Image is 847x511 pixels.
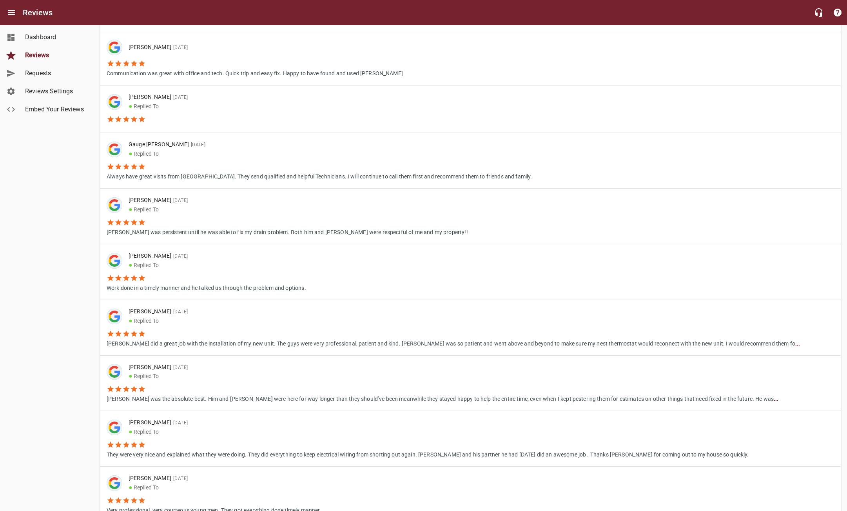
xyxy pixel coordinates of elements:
[100,32,841,85] a: [PERSON_NAME][DATE]Communication was great with office and tech. Quick trip and easy fix. Happy t...
[107,94,122,110] div: Google
[129,363,773,372] p: [PERSON_NAME]
[107,197,122,213] div: Google
[171,365,188,370] span: [DATE]
[129,316,794,326] p: Replied To
[107,94,122,110] img: google-dark.png
[129,484,132,491] span: ●
[100,356,841,411] a: [PERSON_NAME][DATE]●Replied To[PERSON_NAME] was the absolute best. Him and [PERSON_NAME] were her...
[171,420,188,426] span: [DATE]
[107,393,779,403] p: [PERSON_NAME] was the absolute best. Him and [PERSON_NAME] were here for way longer than they sho...
[107,253,122,269] div: Google
[129,317,132,324] span: ●
[129,261,132,269] span: ●
[809,3,828,22] button: Live Chat
[129,474,315,483] p: [PERSON_NAME]
[100,189,841,244] a: [PERSON_NAME][DATE]●Replied To[PERSON_NAME] was persistent until he was able to fix my drain prob...
[107,449,749,459] p: They were very nice and explained what they were doing. They did everything to keep electrical wi...
[107,475,122,491] div: Google
[129,150,132,157] span: ●
[171,309,188,315] span: [DATE]
[2,3,21,22] button: Open drawer
[107,226,468,236] p: [PERSON_NAME] was persistent until he was able to fix my drain problem. Both him and [PERSON_NAME...
[189,142,205,147] span: [DATE]
[129,43,397,52] p: [PERSON_NAME]
[25,105,85,114] span: Embed Your Reviews
[107,40,122,55] img: google-dark.png
[23,6,53,19] h6: Reviews
[171,45,188,50] span: [DATE]
[107,420,122,435] div: Google
[129,260,300,270] p: Replied To
[129,427,743,436] p: Replied To
[107,282,306,292] p: Work done in a timely manner and he talked us through the problem and options.
[107,67,403,78] p: Communication was great with office and tech. Quick trip and easy fix. Happy to have found and us...
[129,102,132,110] span: ●
[25,69,85,78] span: Requests
[107,364,122,380] img: google-dark.png
[107,420,122,435] img: google-dark.png
[25,51,85,60] span: Reviews
[25,87,85,96] span: Reviews Settings
[129,93,188,102] p: [PERSON_NAME]
[129,483,315,492] p: Replied To
[129,252,300,260] p: [PERSON_NAME]
[100,85,841,133] a: [PERSON_NAME][DATE]●Replied To
[171,476,188,481] span: [DATE]
[107,40,122,55] div: Google
[171,198,188,203] span: [DATE]
[100,411,841,466] a: [PERSON_NAME][DATE]●Replied ToThey were very nice and explained what they were doing. They did ev...
[171,95,188,100] span: [DATE]
[107,171,532,181] p: Always have great visits from [GEOGRAPHIC_DATA]. They send qualified and helpful Technicians. I w...
[129,371,773,381] p: Replied To
[828,3,847,22] button: Support Portal
[107,309,122,324] img: google-dark.png
[107,364,122,380] div: Google
[171,253,188,259] span: [DATE]
[107,142,122,157] div: Google
[129,307,794,316] p: [PERSON_NAME]
[25,33,85,42] span: Dashboard
[129,196,462,205] p: [PERSON_NAME]
[129,205,132,213] span: ●
[107,142,122,157] img: google-dark.png
[107,197,122,213] img: google-dark.png
[129,205,462,214] p: Replied To
[107,309,122,324] div: Google
[129,140,526,149] p: Gauge [PERSON_NAME]
[107,253,122,269] img: google-dark.png
[129,418,743,427] p: [PERSON_NAME]
[795,340,800,347] b: ...
[774,396,778,402] b: ...
[129,428,132,435] span: ●
[100,133,841,188] a: Gauge [PERSON_NAME][DATE]●Replied ToAlways have great visits from [GEOGRAPHIC_DATA]. They send qu...
[129,149,526,158] p: Replied To
[107,338,800,348] p: [PERSON_NAME] did a great job with the installation of my new unit. The guys were very profession...
[107,475,122,491] img: google-dark.png
[129,102,188,111] p: Replied To
[100,300,841,355] a: [PERSON_NAME][DATE]●Replied To[PERSON_NAME] did a great job with the installation of my new unit....
[129,372,132,380] span: ●
[100,244,841,300] a: [PERSON_NAME][DATE]●Replied ToWork done in a timely manner and he talked us through the problem a...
